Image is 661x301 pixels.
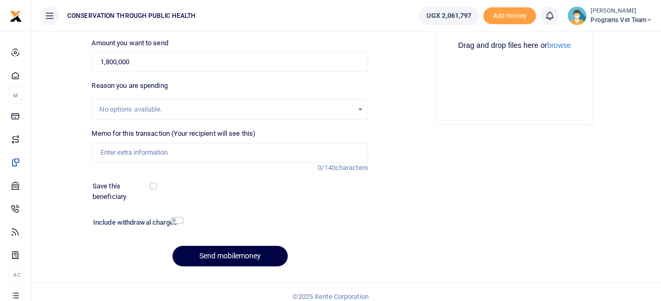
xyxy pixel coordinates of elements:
h6: Include withdrawal charges [93,218,179,227]
a: logo-small logo-large logo-large [9,12,22,19]
label: Amount you want to send [91,38,168,48]
button: browse [547,42,571,49]
li: M [8,87,23,104]
a: UGX 2,061,797 [419,6,479,25]
span: Add money [483,7,536,25]
button: Send mobilemoney [172,246,288,266]
div: Drag and drop files here or [440,41,588,51]
img: profile-user [567,6,586,25]
div: No options available. [99,104,352,115]
span: CONSERVATION THROUGH PUBLIC HEALTH [63,11,200,21]
small: [PERSON_NAME] [591,7,653,16]
li: Wallet ballance [414,6,483,25]
a: profile-user [PERSON_NAME] Programs Vet Team [567,6,653,25]
li: Toup your wallet [483,7,536,25]
span: 0/140 [318,164,335,172]
label: Memo for this transaction (Your recipient will see this) [91,128,256,139]
a: Add money [483,11,536,19]
span: characters [335,164,368,172]
img: logo-small [9,10,22,23]
span: UGX 2,061,797 [426,11,471,21]
span: Programs Vet Team [591,15,653,25]
input: UGX [91,52,368,72]
input: Enter extra information [91,143,368,163]
li: Ac [8,266,23,284]
label: Save this beneficiary [93,181,151,202]
label: Reason you are spending [91,81,167,91]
